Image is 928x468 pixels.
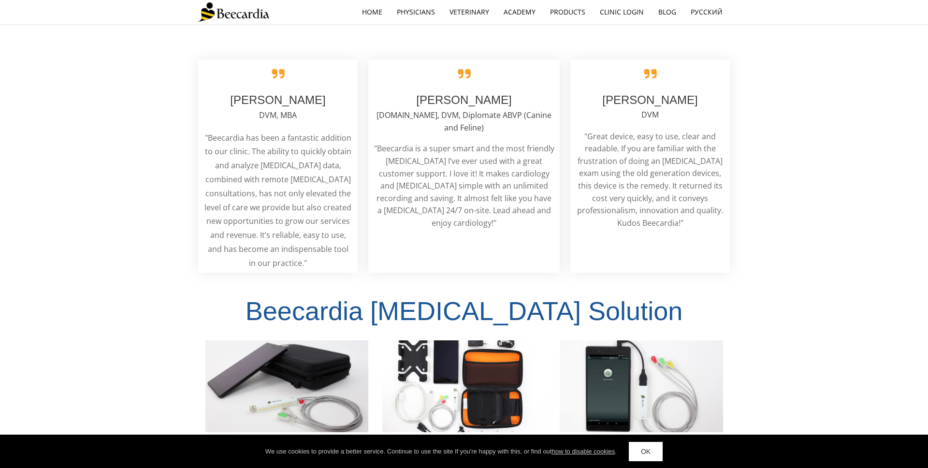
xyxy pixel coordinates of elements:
img: Beecardia [198,2,269,22]
a: Русский [683,1,730,23]
span: "Great device, easy to use, clear and readable. If you are familiar with the frustration of doing... [577,131,723,228]
span: [PERSON_NAME] [602,93,697,106]
a: OK [629,442,663,461]
a: home [355,1,390,23]
span: [PERSON_NAME] [416,93,511,106]
span: "Beecardia has been a fantastic addition to our clinic. The ability to quickly obtain and analyze... [204,132,351,268]
a: Clinic Login [593,1,651,23]
a: Academy [496,1,543,23]
span: [DOMAIN_NAME], DVM, Diplomate ABVP (Canine and Feline) [377,110,551,133]
a: how to disable cookies [551,448,615,455]
a: Physicians [390,1,442,23]
span: Beecardia [MEDICAL_DATA] Solution [246,296,682,325]
span: "Beecardia is a super smart and the most friendly [MEDICAL_DATA] I’ve ever used with a great cust... [374,143,554,228]
span: DVM [641,109,659,120]
div: We use cookies to provide a better service. Continue to use the site If you're happy with this, o... [265,447,617,456]
span: [PERSON_NAME] [230,93,325,106]
span: DVM, MBA [259,110,297,120]
a: Veterinary [442,1,496,23]
a: Products [543,1,593,23]
a: Blog [651,1,683,23]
